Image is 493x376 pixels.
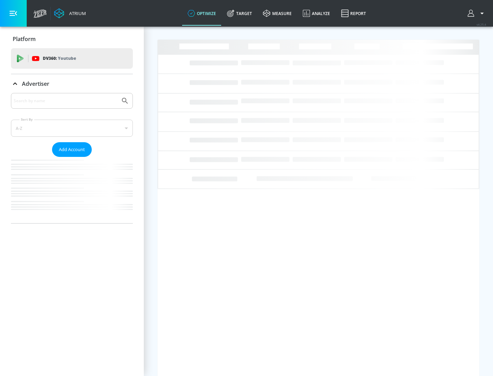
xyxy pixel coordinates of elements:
div: Advertiser [11,74,133,93]
a: Target [222,1,257,26]
a: optimize [182,1,222,26]
div: DV360: Youtube [11,48,133,69]
div: A-Z [11,120,133,137]
span: v 4.25.4 [477,23,486,26]
span: Add Account [59,146,85,153]
input: Search by name [14,96,117,105]
div: Atrium [66,10,86,16]
p: Platform [13,35,36,43]
p: Youtube [58,55,76,62]
a: Atrium [54,8,86,18]
label: Sort By [20,117,34,122]
p: DV360: [43,55,76,62]
div: Advertiser [11,93,133,223]
a: measure [257,1,297,26]
button: Add Account [52,142,92,157]
p: Advertiser [22,80,49,88]
div: Platform [11,29,133,49]
nav: list of Advertiser [11,157,133,223]
a: Report [336,1,371,26]
a: Analyze [297,1,336,26]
